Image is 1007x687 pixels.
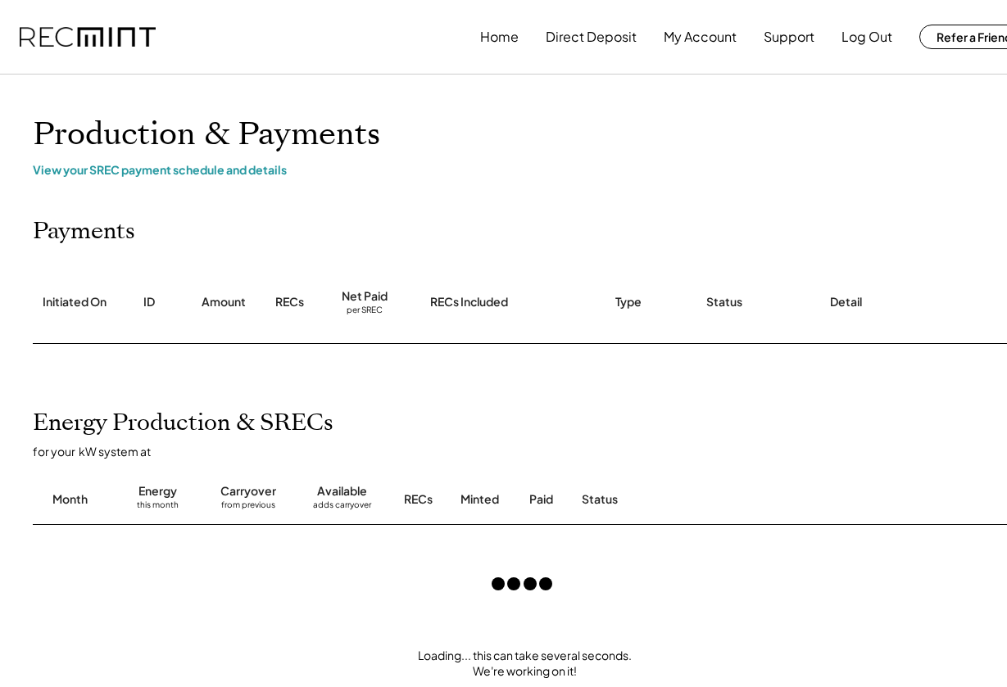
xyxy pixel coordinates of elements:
div: adds carryover [313,499,371,516]
button: Support [764,20,814,53]
div: Available [317,483,367,499]
div: RECs Included [430,294,508,310]
div: Detail [830,294,862,310]
div: Type [615,294,642,310]
div: Paid [529,491,553,508]
div: Month [52,491,88,508]
button: My Account [664,20,737,53]
div: this month [137,499,179,516]
img: recmint-logotype%403x.png [20,27,156,47]
div: Minted [460,491,499,508]
div: Net Paid [342,288,388,305]
div: Initiated On [43,294,107,310]
div: RECs [404,491,433,508]
div: Status [706,294,742,310]
div: Amount [202,294,246,310]
div: from previous [221,499,275,516]
div: ID [143,294,155,310]
div: Status [582,491,860,508]
div: Energy [138,483,177,499]
button: Log Out [841,20,892,53]
div: Carryover [220,483,276,499]
button: Home [480,20,519,53]
button: Direct Deposit [546,20,637,53]
div: RECs [275,294,304,310]
div: per SREC [347,305,383,317]
h2: Energy Production & SRECs [33,409,333,437]
h2: Payments [33,218,135,246]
